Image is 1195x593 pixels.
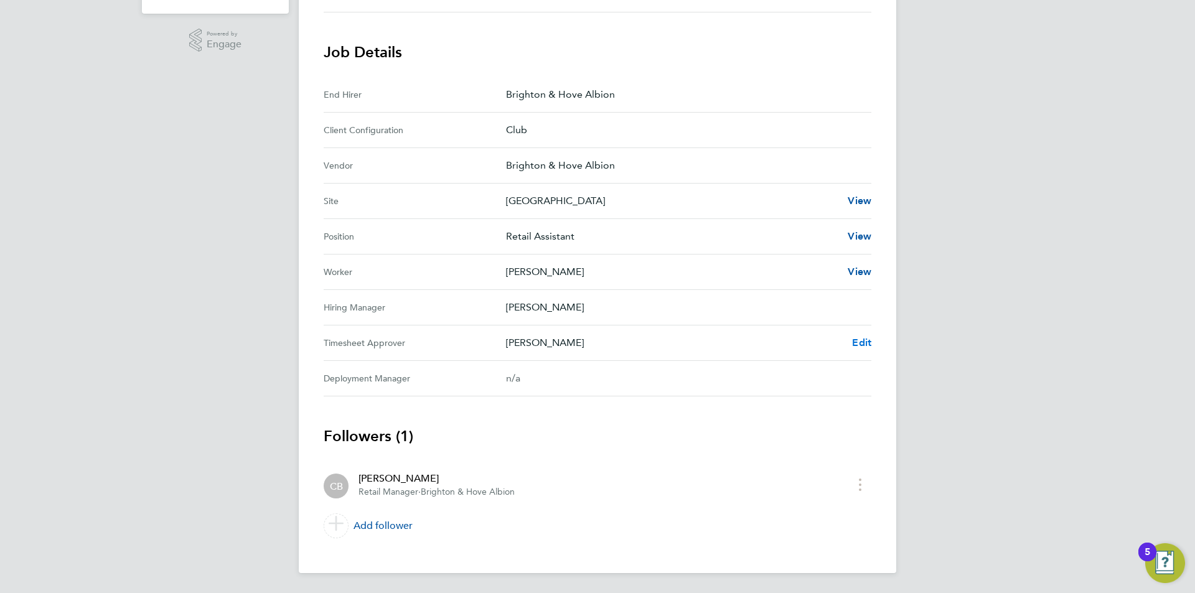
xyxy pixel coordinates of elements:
[421,487,515,497] span: Brighton & Hove Albion
[324,335,506,350] div: Timesheet Approver
[848,230,871,242] span: View
[324,508,871,543] a: Add follower
[324,158,506,173] div: Vendor
[324,264,506,279] div: Worker
[324,123,506,138] div: Client Configuration
[852,337,871,348] span: Edit
[189,29,242,52] a: Powered byEngage
[324,300,506,315] div: Hiring Manager
[848,229,871,244] a: View
[330,479,343,493] span: CB
[506,123,861,138] p: Club
[324,474,349,498] div: Claire Britton
[852,335,871,350] a: Edit
[506,158,861,173] p: Brighton & Hove Albion
[506,87,861,102] p: Brighton & Hove Albion
[324,371,506,386] div: Deployment Manager
[207,39,241,50] span: Engage
[506,335,842,350] p: [PERSON_NAME]
[324,42,871,62] h3: Job Details
[848,195,871,207] span: View
[358,471,515,486] div: [PERSON_NAME]
[324,194,506,208] div: Site
[506,371,851,386] div: n/a
[848,266,871,278] span: View
[324,87,506,102] div: End Hirer
[848,264,871,279] a: View
[848,194,871,208] a: View
[324,229,506,244] div: Position
[506,300,861,315] p: [PERSON_NAME]
[506,264,838,279] p: [PERSON_NAME]
[506,194,838,208] p: [GEOGRAPHIC_DATA]
[506,229,838,244] p: Retail Assistant
[324,426,871,446] h3: Followers (1)
[849,475,871,494] button: timesheet menu
[1145,543,1185,583] button: Open Resource Center, 5 new notifications
[207,29,241,39] span: Powered by
[358,487,418,497] span: Retail Manager
[1145,552,1150,568] div: 5
[418,487,421,497] span: ·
